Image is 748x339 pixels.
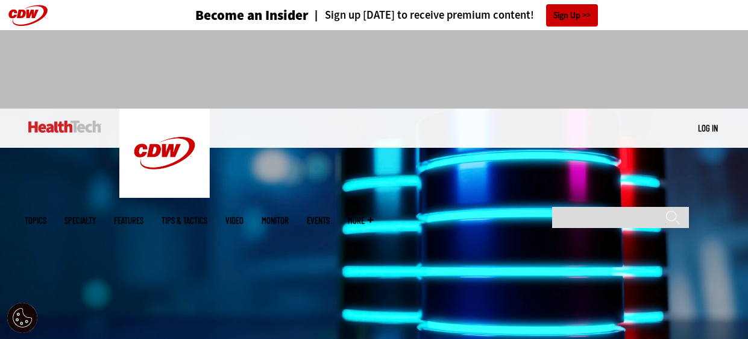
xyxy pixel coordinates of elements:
[546,4,598,27] a: Sign Up
[698,122,718,135] div: User menu
[28,121,101,133] img: Home
[309,10,534,21] a: Sign up [DATE] to receive premium content!
[119,109,210,198] img: Home
[155,42,594,97] iframe: advertisement
[262,216,289,225] a: MonITor
[348,216,373,225] span: More
[25,216,46,225] span: Topics
[307,216,330,225] a: Events
[7,303,37,333] div: Cookie Settings
[64,216,96,225] span: Specialty
[698,122,718,133] a: Log in
[119,188,210,201] a: CDW
[162,216,207,225] a: Tips & Tactics
[150,8,309,22] a: Become an Insider
[225,216,244,225] a: Video
[114,216,143,225] a: Features
[195,8,309,22] h3: Become an Insider
[7,303,37,333] button: Open Preferences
